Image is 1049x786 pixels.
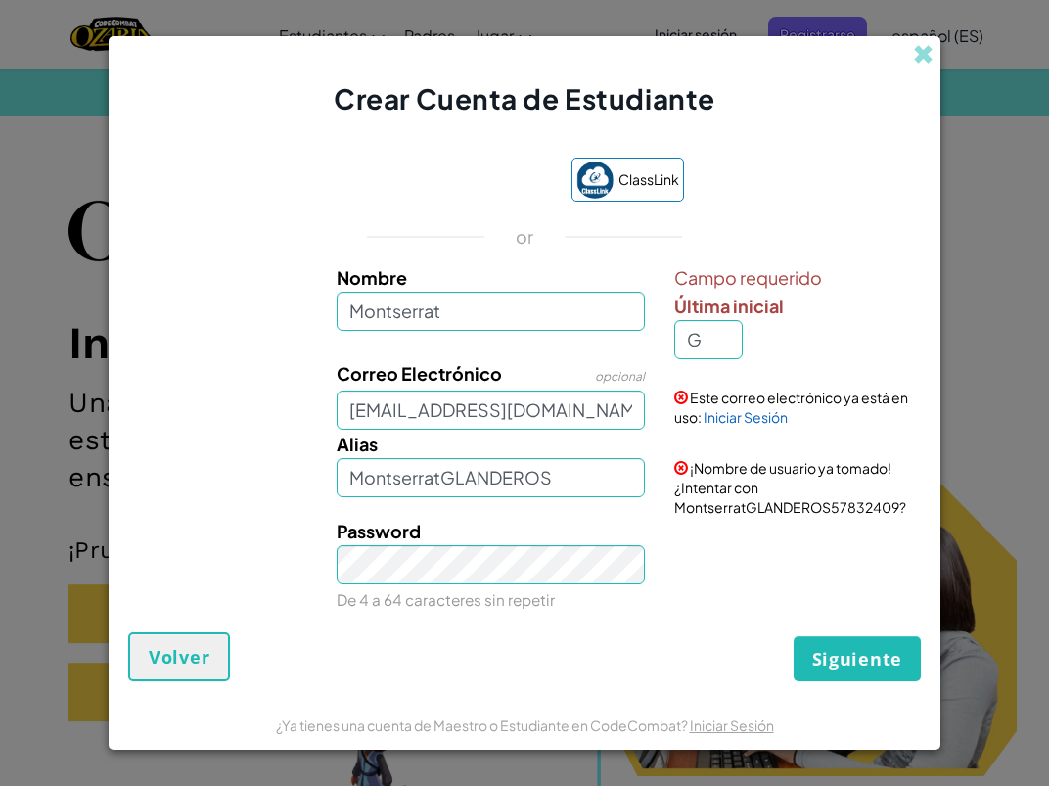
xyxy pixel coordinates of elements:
[674,459,906,516] span: ¡Nombre de usuario ya tomado! ¿Intentar con MontserratGLANDEROS57832409?
[337,433,378,455] span: Alias
[674,295,784,317] span: Última inicial
[576,162,614,199] img: classlink-logo-small.png
[674,263,916,292] span: Campo requerido
[516,225,534,249] p: or
[704,408,788,426] a: Iniciar Sesión
[337,590,555,609] small: De 4 a 64 caracteres sin repetir
[128,632,230,681] button: Volver
[356,161,562,204] iframe: Botón de Acceder con Google
[690,717,774,734] a: Iniciar Sesión
[618,165,679,194] span: ClassLink
[794,636,921,681] button: Siguiente
[812,647,902,670] span: Siguiente
[149,645,209,669] span: Volver
[674,389,908,426] span: Este correo electrónico ya está en uso:
[366,161,552,204] div: Acceder con Google. Se abre en una pestaña nueva
[337,266,407,289] span: Nombre
[337,520,421,542] span: Password
[276,717,690,734] span: ¿Ya tienes una cuenta de Maestro o Estudiante en CodeCombat?
[337,362,502,385] span: Correo Electrónico
[595,369,645,384] span: opcional
[334,81,715,116] span: Crear Cuenta de Estudiante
